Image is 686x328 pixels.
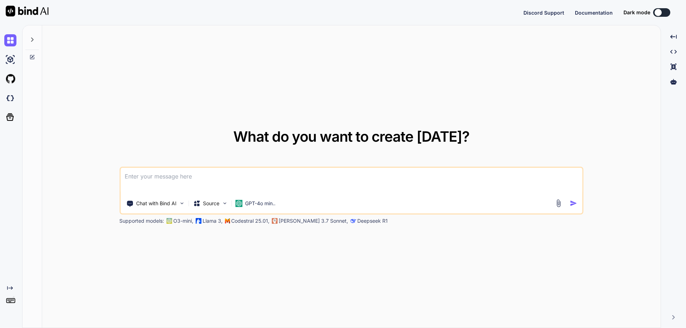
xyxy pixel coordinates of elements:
span: Discord Support [523,10,564,16]
img: ai-studio [4,54,16,66]
p: GPT-4o min.. [245,200,275,207]
span: Documentation [575,10,613,16]
p: O3-mini, [173,217,193,224]
img: attachment [555,199,563,207]
img: GPT-4o mini [235,200,242,207]
p: Chat with Bind AI [136,200,177,207]
span: Dark mode [623,9,650,16]
img: Pick Tools [179,200,185,206]
img: icon [570,200,577,207]
img: claude [272,218,277,224]
p: Llama 3, [203,217,223,224]
p: [PERSON_NAME] 3.7 Sonnet, [279,217,348,224]
img: claude [350,218,356,224]
img: Mistral-AI [225,218,230,223]
img: GPT-4 [166,218,172,224]
img: darkCloudIdeIcon [4,92,16,104]
img: chat [4,34,16,46]
img: Bind AI [6,6,49,16]
p: Supported models: [119,217,164,224]
p: Source [203,200,219,207]
p: Codestral 25.01, [231,217,269,224]
img: Llama2 [195,218,201,224]
img: githubLight [4,73,16,85]
button: Discord Support [523,9,564,16]
p: Deepseek R1 [357,217,388,224]
button: Documentation [575,9,613,16]
span: What do you want to create [DATE]? [233,128,469,145]
img: Pick Models [222,200,228,206]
